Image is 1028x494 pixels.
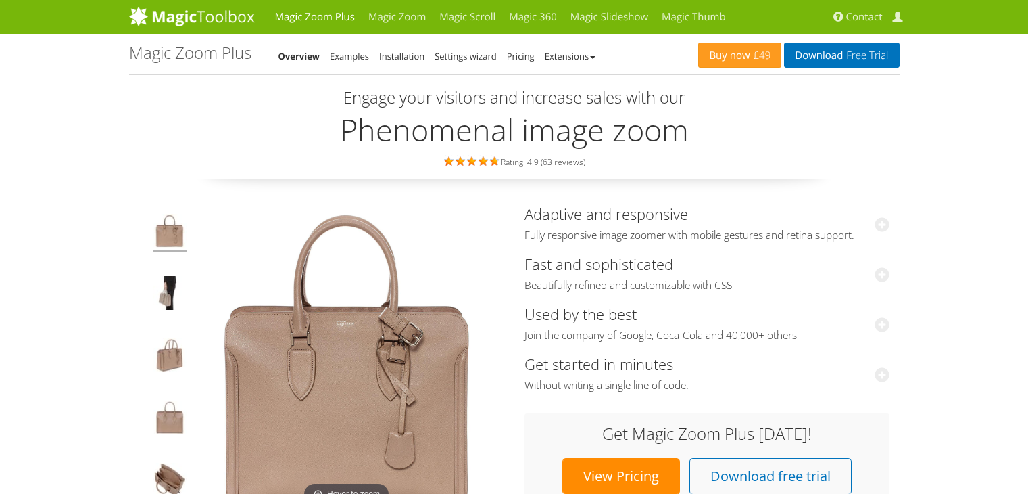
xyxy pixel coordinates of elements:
img: JavaScript image zoom example [153,276,187,314]
a: Installation [379,50,424,62]
span: Contact [846,10,883,24]
img: Hover image zoom example [153,401,187,439]
a: Extensions [545,50,595,62]
span: Free Trial [843,50,888,61]
span: £49 [750,50,771,61]
a: Examples [330,50,369,62]
h3: Engage your visitors and increase sales with our [132,89,896,106]
a: 63 reviews [543,156,583,168]
span: Without writing a single line of code. [524,379,889,392]
img: MagicToolbox.com - Image tools for your website [129,6,255,26]
div: Rating: 4.9 ( ) [129,154,900,169]
a: Fast and sophisticatedBeautifully refined and customizable with CSS [524,254,889,292]
span: Join the company of Google, Coca-Cola and 40,000+ others [524,329,889,342]
a: DownloadFree Trial [784,43,899,68]
a: Pricing [507,50,535,62]
img: Product image zoom example [153,214,187,252]
a: Buy now£49 [698,43,781,68]
a: Settings wizard [435,50,497,62]
a: Used by the bestJoin the company of Google, Coca-Cola and 40,000+ others [524,304,889,342]
a: Overview [278,50,320,62]
h1: Magic Zoom Plus [129,44,251,62]
a: Adaptive and responsiveFully responsive image zoomer with mobile gestures and retina support. [524,204,889,242]
img: jQuery image zoom example [153,338,187,376]
span: Fully responsive image zoomer with mobile gestures and retina support. [524,229,889,242]
span: Beautifully refined and customizable with CSS [524,279,889,292]
a: Get started in minutesWithout writing a single line of code. [524,354,889,392]
h2: Phenomenal image zoom [129,113,900,147]
h3: Get Magic Zoom Plus [DATE]! [538,425,876,443]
